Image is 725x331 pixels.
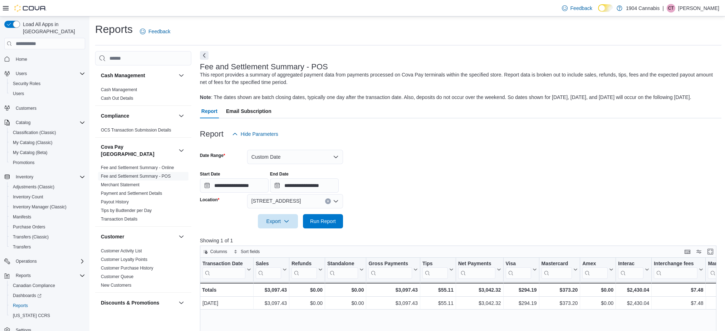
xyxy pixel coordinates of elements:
[618,299,649,307] div: $2,430.04
[101,72,145,79] h3: Cash Management
[177,298,186,307] button: Discounts & Promotions
[422,299,454,307] div: $55.11
[10,291,85,300] span: Dashboards
[101,199,129,204] a: Payout History
[541,299,578,307] div: $373.20
[16,273,31,278] span: Reports
[258,214,298,228] button: Export
[327,261,364,279] button: Standalone
[13,55,30,64] a: Home
[10,183,57,191] a: Adjustments (Classic)
[241,249,260,255] span: Sort fields
[13,173,85,181] span: Inventory
[200,71,718,101] div: This report provides a summary of aggregated payment data from payments processed on Cova Pay ter...
[368,261,412,267] div: Gross Payments
[101,208,152,213] a: Tips by Budtender per Day
[200,51,209,60] button: Next
[256,299,287,307] div: $3,097.43
[13,118,33,127] button: Catalog
[95,247,191,292] div: Customer
[137,24,173,39] a: Feedback
[695,247,703,256] button: Display options
[7,291,88,301] a: Dashboards
[202,261,245,279] div: Transaction Date
[541,261,572,279] div: Mastercard
[13,184,54,190] span: Adjustments (Classic)
[101,72,176,79] button: Cash Management
[10,138,55,147] a: My Catalog (Classic)
[101,233,124,240] h3: Customer
[327,261,358,279] div: Standalone
[13,160,35,165] span: Promotions
[202,261,245,267] div: Transaction Date
[177,71,186,80] button: Cash Management
[13,69,85,78] span: Users
[668,4,674,13] span: CT
[16,71,27,76] span: Users
[13,257,85,266] span: Operations
[13,150,48,155] span: My Catalog (Beta)
[101,143,176,158] button: Cova Pay [GEOGRAPHIC_DATA]
[1,256,88,266] button: Operations
[101,87,137,93] span: Cash Management
[16,258,37,264] span: Operations
[13,313,50,318] span: [US_STATE] CCRS
[101,217,137,222] a: Transaction Details
[618,261,649,279] button: Interac
[201,104,217,118] span: Report
[200,237,721,244] p: Showing 1 of 1
[582,261,608,279] div: Amex
[458,261,495,267] div: Net Payments
[10,311,85,320] span: Washington CCRS
[582,299,613,307] div: $0.00
[101,182,139,187] a: Merchant Statement
[10,301,85,310] span: Reports
[618,286,649,294] div: $2,430.04
[10,79,43,88] a: Security Roles
[95,22,133,36] h1: Reports
[368,261,417,279] button: Gross Payments
[292,299,323,307] div: $0.00
[10,291,44,300] a: Dashboards
[13,214,31,220] span: Manifests
[541,261,572,267] div: Mastercard
[13,224,45,230] span: Purchase Orders
[210,249,227,255] span: Columns
[458,261,501,279] button: Net Payments
[200,247,230,256] button: Columns
[16,56,27,62] span: Home
[333,198,339,204] button: Open list of options
[582,261,613,279] button: Amex
[7,192,88,202] button: Inventory Count
[7,89,88,99] button: Users
[101,233,176,240] button: Customer
[13,271,85,280] span: Reports
[13,244,31,250] span: Transfers
[202,261,251,279] button: Transaction Date
[101,128,171,133] a: OCS Transaction Submission Details
[200,130,224,138] h3: Report
[101,282,131,288] span: New Customers
[618,261,643,267] div: Interac
[200,197,220,203] label: Location
[7,311,88,321] button: [US_STATE] CCRS
[7,222,88,232] button: Purchase Orders
[101,191,162,196] span: Payment and Settlement Details
[13,54,85,63] span: Home
[541,286,578,294] div: $373.20
[1,54,88,64] button: Home
[251,197,301,205] span: [STREET_ADDRESS]
[14,5,46,12] img: Cova
[10,158,38,167] a: Promotions
[13,91,24,97] span: Users
[422,261,448,279] div: Tips
[292,261,323,279] button: Refunds
[570,5,592,12] span: Feedback
[667,4,675,13] div: Cody Tomlinson
[270,171,289,177] label: End Date
[7,232,88,242] button: Transfers (Classic)
[95,163,191,226] div: Cova Pay [GEOGRAPHIC_DATA]
[101,265,153,271] span: Customer Purchase History
[101,112,129,119] h3: Compliance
